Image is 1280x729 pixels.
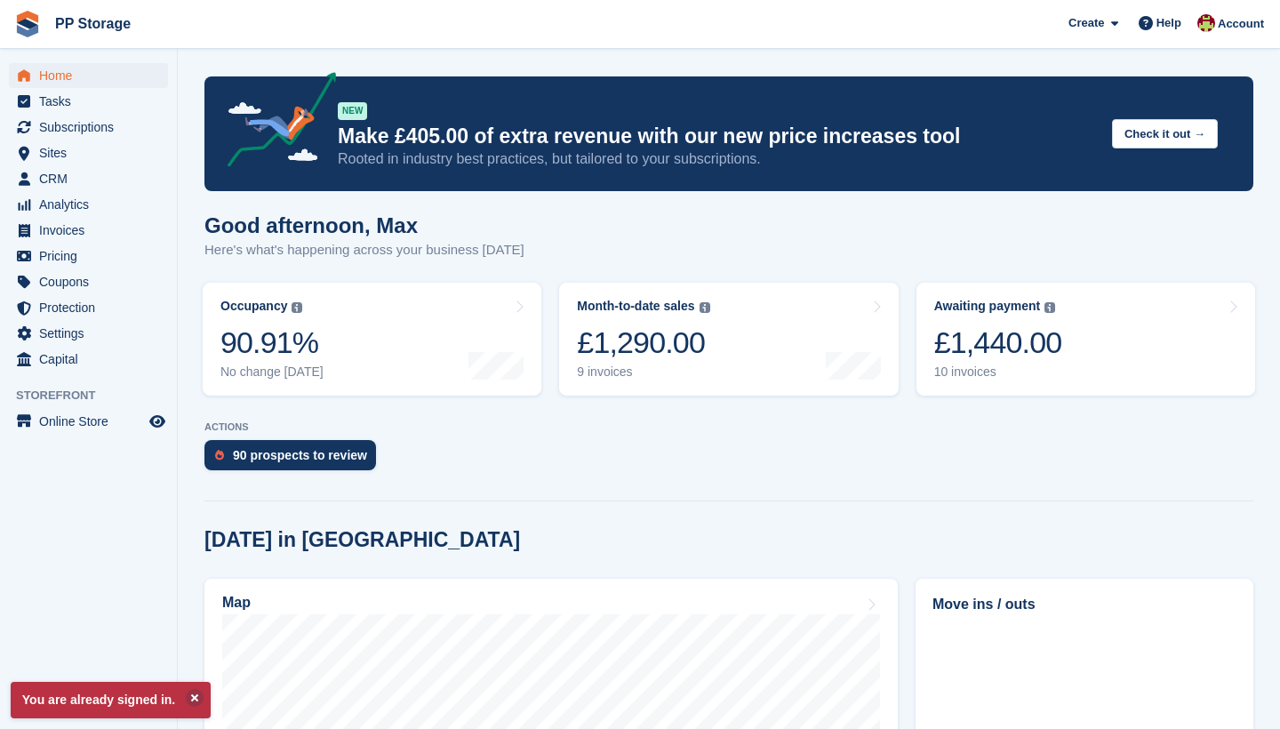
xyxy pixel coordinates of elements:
a: menu [9,63,168,88]
span: Account [1218,15,1264,33]
div: 9 invoices [577,364,709,380]
p: Here's what's happening across your business [DATE] [204,240,524,260]
p: Rooted in industry best practices, but tailored to your subscriptions. [338,149,1098,169]
div: £1,440.00 [934,324,1062,361]
div: Occupancy [220,299,287,314]
p: You are already signed in. [11,682,211,718]
span: Protection [39,295,146,320]
img: icon-info-grey-7440780725fd019a000dd9b08b2336e03edf1995a4989e88bcd33f0948082b44.svg [292,302,302,313]
div: Month-to-date sales [577,299,694,314]
span: Invoices [39,218,146,243]
div: 90 prospects to review [233,448,367,462]
span: Capital [39,347,146,372]
span: Tasks [39,89,146,114]
a: Occupancy 90.91% No change [DATE] [203,283,541,396]
a: menu [9,192,168,217]
div: 90.91% [220,324,324,361]
img: icon-info-grey-7440780725fd019a000dd9b08b2336e03edf1995a4989e88bcd33f0948082b44.svg [1044,302,1055,313]
div: No change [DATE] [220,364,324,380]
a: menu [9,140,168,165]
span: Home [39,63,146,88]
a: Month-to-date sales £1,290.00 9 invoices [559,283,898,396]
a: menu [9,166,168,191]
span: Online Store [39,409,146,434]
span: Sites [39,140,146,165]
a: menu [9,409,168,434]
h2: [DATE] in [GEOGRAPHIC_DATA] [204,528,520,552]
span: Pricing [39,244,146,268]
h2: Move ins / outs [932,594,1236,615]
button: Check it out → [1112,119,1218,148]
span: Subscriptions [39,115,146,140]
span: Analytics [39,192,146,217]
a: menu [9,269,168,294]
a: menu [9,115,168,140]
div: £1,290.00 [577,324,709,361]
a: menu [9,244,168,268]
a: menu [9,321,168,346]
img: prospect-51fa495bee0391a8d652442698ab0144808aea92771e9ea1ae160a38d050c398.svg [215,450,224,461]
span: Create [1068,14,1104,32]
span: Coupons [39,269,146,294]
h2: Map [222,595,251,611]
a: menu [9,89,168,114]
a: Preview store [147,411,168,432]
div: Awaiting payment [934,299,1041,314]
span: Settings [39,321,146,346]
h1: Good afternoon, Max [204,213,524,237]
span: Help [1156,14,1181,32]
img: icon-info-grey-7440780725fd019a000dd9b08b2336e03edf1995a4989e88bcd33f0948082b44.svg [700,302,710,313]
a: menu [9,295,168,320]
img: price-adjustments-announcement-icon-8257ccfd72463d97f412b2fc003d46551f7dbcb40ab6d574587a9cd5c0d94... [212,72,337,173]
p: Make £405.00 of extra revenue with our new price increases tool [338,124,1098,149]
a: menu [9,218,168,243]
a: menu [9,347,168,372]
a: Awaiting payment £1,440.00 10 invoices [916,283,1255,396]
a: 90 prospects to review [204,440,385,479]
div: 10 invoices [934,364,1062,380]
a: PP Storage [48,9,138,38]
div: NEW [338,102,367,120]
p: ACTIONS [204,421,1253,433]
span: Storefront [16,387,177,405]
img: stora-icon-8386f47178a22dfd0bd8f6a31ec36ba5ce8667c1dd55bd0f319d3a0aa187defe.svg [14,11,41,37]
span: CRM [39,166,146,191]
img: Max Allen [1197,14,1215,32]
